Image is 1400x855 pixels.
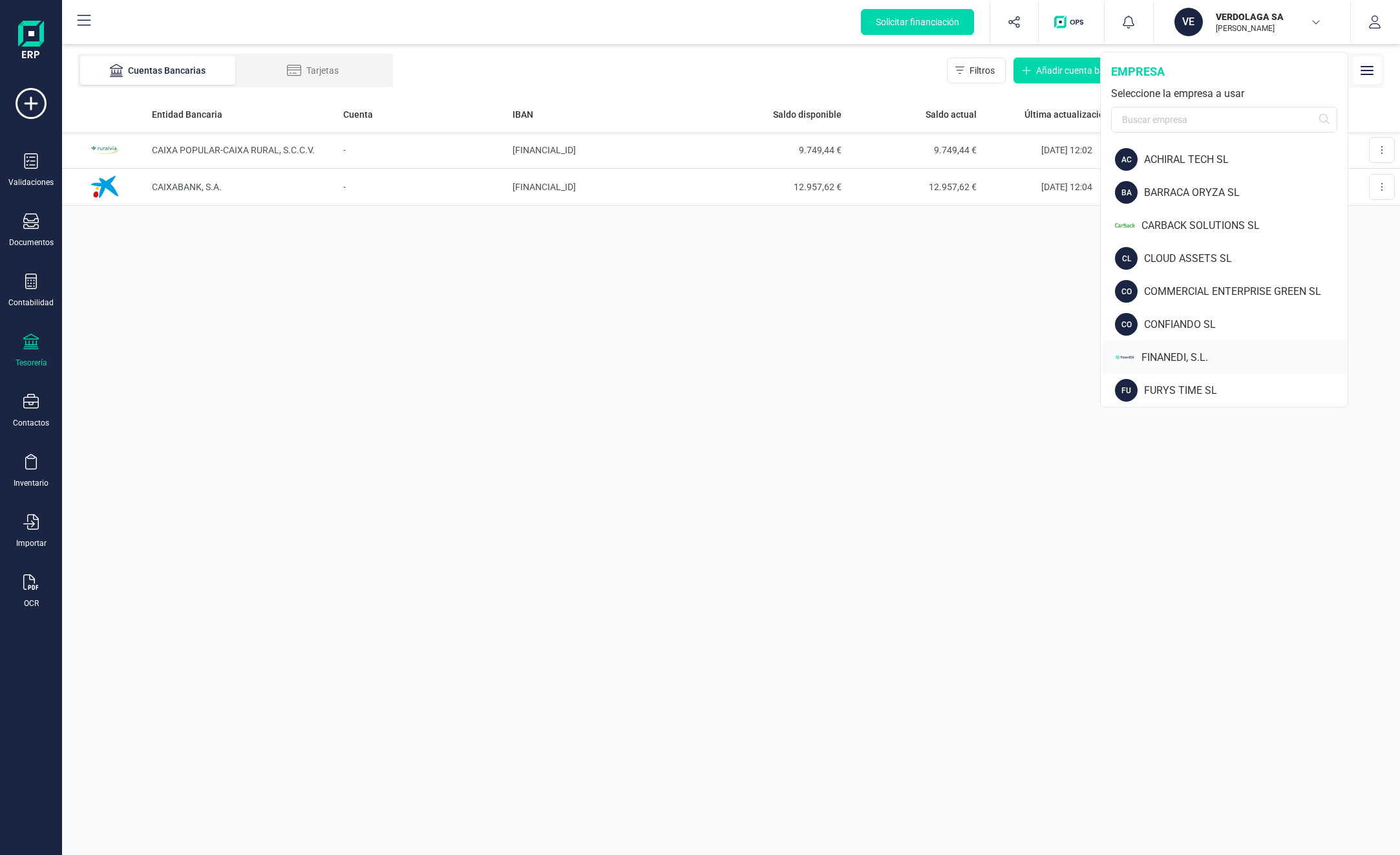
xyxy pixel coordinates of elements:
span: Saldo actual [926,108,977,121]
span: 9.749,44 € [716,144,842,157]
span: IBAN [513,108,533,121]
span: Filtros [970,64,995,77]
div: Contabilidad [8,298,54,308]
div: FURYS TIME SL [1144,383,1348,398]
div: CO [1115,280,1138,303]
td: [FINANCIAL_ID] [507,132,711,169]
span: 12.957,62 € [716,180,842,193]
div: CLOUD ASSETS SL [1144,251,1348,266]
div: CO [1115,313,1138,336]
span: CAIXABANK, S.A. [152,182,222,192]
button: VEVERDOLAGA SA[PERSON_NAME] [1169,1,1335,43]
div: Cuentas Bancarias [106,64,209,77]
div: Inventario [14,478,48,488]
span: Solicitar financiación [876,16,959,28]
button: Solicitar financiación [861,9,974,35]
div: empresa [1111,63,1337,81]
button: Filtros [947,58,1006,83]
td: [FINANCIAL_ID] [507,169,711,206]
div: Validaciones [8,177,54,188]
img: CA [1115,214,1135,237]
div: COMMERCIAL ENTERPRISE GREEN SL [1144,284,1348,299]
span: [DATE] 12:04 [1041,182,1092,192]
span: Saldo disponible [773,108,842,121]
button: Añadir cuenta bancaria [1013,58,1141,83]
div: ACHIRAL TECH SL [1144,152,1348,168]
span: - [343,145,346,155]
img: FI [1115,346,1135,369]
div: Tesorería [16,358,47,368]
div: BA [1115,181,1138,204]
div: Importar [16,538,47,548]
div: AC [1115,148,1138,171]
p: VERDOLAGA SA [1216,10,1319,23]
span: - [343,182,346,192]
img: Logo Finanedi [18,21,44,62]
div: OCR [24,598,39,609]
span: [DATE] 12:02 [1041,145,1092,155]
div: FINANEDI, S.L. [1141,350,1348,365]
span: 12.957,62 € [852,180,977,193]
span: Entidad Bancaria [152,108,222,121]
div: CARBACK SOLUTIONS SL [1141,218,1348,233]
img: Imagen de CAIXA POPULAR-CAIXA RURAL, S.C.C.V. [85,131,124,169]
div: Documentos [9,237,54,248]
div: BARRACA ORYZA SL [1144,185,1348,200]
span: Cuenta [343,108,373,121]
div: FU [1115,379,1138,402]
div: CONFIANDO SL [1144,317,1348,332]
div: Tarjetas [261,64,365,77]
div: VE [1174,8,1203,36]
p: [PERSON_NAME] [1216,23,1319,34]
img: Logo de OPS [1054,16,1088,28]
span: CAIXA POPULAR-CAIXA RURAL, S.C.C.V. [152,145,315,155]
div: Seleccione la empresa a usar [1111,86,1337,102]
button: Logo de OPS [1046,1,1096,43]
span: Añadir cuenta bancaria [1036,64,1130,77]
span: Última actualización [1024,108,1109,121]
span: 9.749,44 € [852,144,977,157]
input: Buscar empresa [1111,107,1337,133]
div: Contactos [13,418,49,428]
div: CL [1115,247,1138,270]
img: Imagen de CAIXABANK, S.A. [85,168,124,206]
